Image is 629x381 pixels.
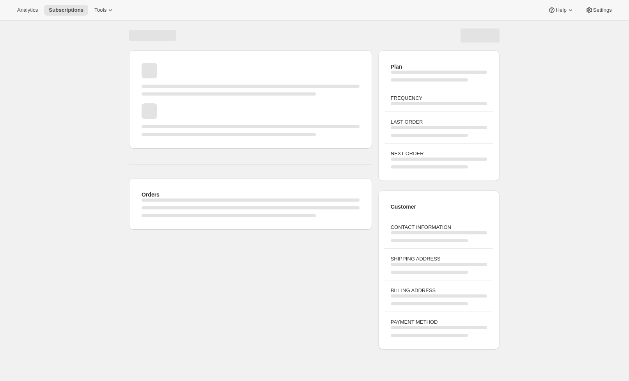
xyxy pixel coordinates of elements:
[44,5,88,16] button: Subscriptions
[391,203,487,211] h2: Customer
[90,5,119,16] button: Tools
[391,150,487,158] h3: NEXT ORDER
[593,7,612,13] span: Settings
[556,7,566,13] span: Help
[391,255,487,263] h3: SHIPPING ADDRESS
[94,7,106,13] span: Tools
[142,191,360,198] h2: Orders
[391,318,487,326] h3: PAYMENT METHOD
[391,223,487,231] h3: CONTACT INFORMATION
[391,287,487,294] h3: BILLING ADDRESS
[120,21,509,353] div: Page loading
[391,63,487,71] h2: Plan
[581,5,617,16] button: Settings
[543,5,579,16] button: Help
[17,7,38,13] span: Analytics
[49,7,83,13] span: Subscriptions
[12,5,43,16] button: Analytics
[391,94,487,102] h3: FREQUENCY
[391,118,487,126] h3: LAST ORDER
